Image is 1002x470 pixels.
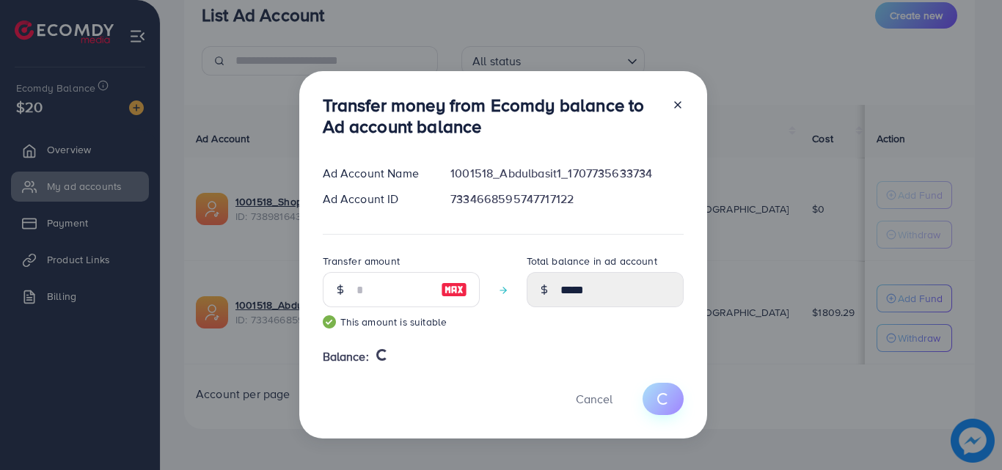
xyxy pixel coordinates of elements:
span: Cancel [576,391,612,407]
span: Balance: [323,348,369,365]
div: Ad Account Name [311,165,439,182]
label: Transfer amount [323,254,400,268]
small: This amount is suitable [323,315,480,329]
div: Ad Account ID [311,191,439,208]
h3: Transfer money from Ecomdy balance to Ad account balance [323,95,660,137]
img: image [441,281,467,298]
button: Cancel [557,383,631,414]
div: 1001518_Abdulbasit1_1707735633734 [439,165,695,182]
label: Total balance in ad account [527,254,657,268]
img: guide [323,315,336,328]
div: 7334668595747717122 [439,191,695,208]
